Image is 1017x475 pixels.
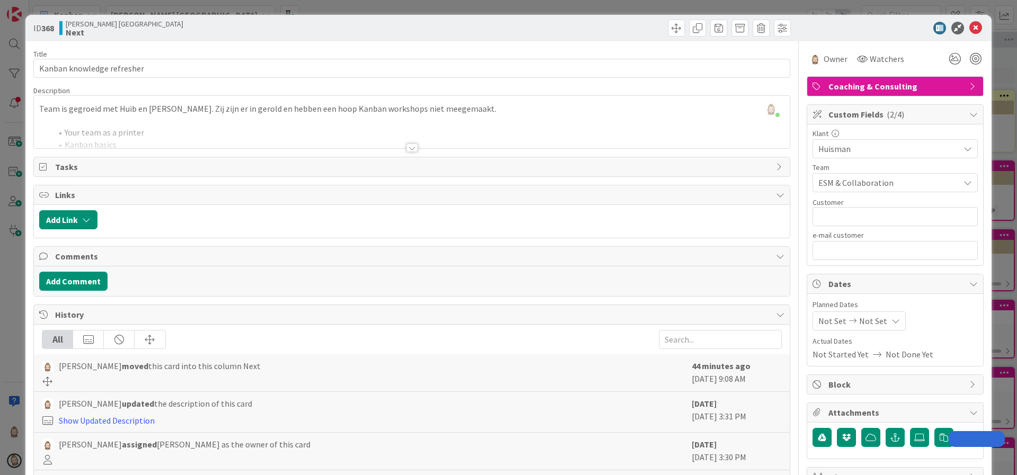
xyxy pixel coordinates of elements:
[828,378,964,391] span: Block
[59,415,155,426] a: Show Updated Description
[33,49,47,59] label: Title
[55,250,771,263] span: Comments
[828,108,964,121] span: Custom Fields
[813,198,844,207] label: Customer
[33,22,54,34] span: ID
[55,308,771,321] span: History
[66,28,183,37] b: Next
[813,130,978,137] div: Klant
[66,20,183,28] span: [PERSON_NAME] [GEOGRAPHIC_DATA]
[59,438,310,451] span: [PERSON_NAME] [PERSON_NAME] as the owner of this card
[659,330,782,349] input: Search...
[886,348,933,361] span: Not Done Yet
[818,315,846,327] span: Not Set
[764,101,779,116] img: LaT3y7r22MuEzJAq8SoXmSHa1xSW2awU.png
[55,160,771,173] span: Tasks
[122,439,157,450] b: assigned
[39,272,108,291] button: Add Comment
[813,299,978,310] span: Planned Dates
[33,59,790,78] input: type card name here...
[692,438,782,464] div: [DATE] 3:30 PM
[42,361,53,372] img: Rv
[122,361,148,371] b: moved
[813,336,978,347] span: Actual Dates
[828,80,964,93] span: Coaching & Consulting
[42,330,73,348] div: All
[824,52,847,65] span: Owner
[59,397,252,410] span: [PERSON_NAME] the description of this card
[809,52,822,65] img: Rv
[692,360,782,386] div: [DATE] 9:08 AM
[692,397,782,427] div: [DATE] 3:31 PM
[692,439,717,450] b: [DATE]
[813,348,869,361] span: Not Started Yet
[42,439,53,451] img: Rv
[33,86,70,95] span: Description
[828,277,964,290] span: Dates
[692,398,717,409] b: [DATE]
[692,361,751,371] b: 44 minutes ago
[41,23,54,33] b: 368
[42,398,53,410] img: Rv
[828,406,964,419] span: Attachments
[818,176,959,189] span: ESM & Collaboration
[870,52,904,65] span: Watchers
[59,360,261,372] span: [PERSON_NAME] this card into this column Next
[818,141,954,156] span: Huisman
[39,210,97,229] button: Add Link
[813,164,978,171] div: Team
[887,109,904,120] span: ( 2/4 )
[39,103,784,115] p: Team is gegroeid met Huib en [PERSON_NAME]. Zij zijn er in gerold en hebben een hoop Kanban works...
[813,231,978,239] div: e-mail customer
[122,398,154,409] b: updated
[55,189,771,201] span: Links
[859,315,887,327] span: Not Set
